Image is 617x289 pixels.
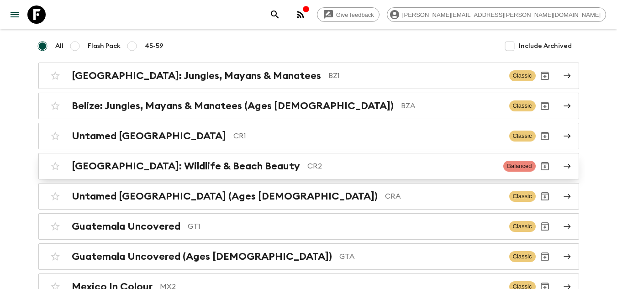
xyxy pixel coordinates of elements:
[536,217,554,236] button: Archive
[509,191,536,202] span: Classic
[536,127,554,145] button: Archive
[72,190,378,202] h2: Untamed [GEOGRAPHIC_DATA] (Ages [DEMOGRAPHIC_DATA])
[38,153,579,179] a: [GEOGRAPHIC_DATA]: Wildlife & Beach BeautyCR2BalancedArchive
[72,160,300,172] h2: [GEOGRAPHIC_DATA]: Wildlife & Beach Beauty
[536,67,554,85] button: Archive
[385,191,502,202] p: CRA
[38,123,579,149] a: Untamed [GEOGRAPHIC_DATA]CR1ClassicArchive
[401,100,502,111] p: BZA
[266,5,284,24] button: search adventures
[88,42,121,51] span: Flash Pack
[536,157,554,175] button: Archive
[38,93,579,119] a: Belize: Jungles, Mayans & Manatees (Ages [DEMOGRAPHIC_DATA])BZAClassicArchive
[72,70,321,82] h2: [GEOGRAPHIC_DATA]: Jungles, Mayans & Manatees
[397,11,606,18] span: [PERSON_NAME][EMAIL_ADDRESS][PERSON_NAME][DOMAIN_NAME]
[536,247,554,266] button: Archive
[509,100,536,111] span: Classic
[145,42,163,51] span: 45-59
[509,251,536,262] span: Classic
[509,131,536,142] span: Classic
[72,221,180,232] h2: Guatemala Uncovered
[307,161,496,172] p: CR2
[519,42,572,51] span: Include Archived
[72,130,226,142] h2: Untamed [GEOGRAPHIC_DATA]
[72,100,394,112] h2: Belize: Jungles, Mayans & Manatees (Ages [DEMOGRAPHIC_DATA])
[38,183,579,210] a: Untamed [GEOGRAPHIC_DATA] (Ages [DEMOGRAPHIC_DATA])CRAClassicArchive
[509,221,536,232] span: Classic
[38,243,579,270] a: Guatemala Uncovered (Ages [DEMOGRAPHIC_DATA])GTAClassicArchive
[317,7,380,22] a: Give feedback
[5,5,24,24] button: menu
[503,161,535,172] span: Balanced
[55,42,63,51] span: All
[38,213,579,240] a: Guatemala UncoveredGT1ClassicArchive
[38,63,579,89] a: [GEOGRAPHIC_DATA]: Jungles, Mayans & ManateesBZ1ClassicArchive
[536,187,554,205] button: Archive
[339,251,502,262] p: GTA
[387,7,606,22] div: [PERSON_NAME][EMAIL_ADDRESS][PERSON_NAME][DOMAIN_NAME]
[188,221,502,232] p: GT1
[331,11,379,18] span: Give feedback
[72,251,332,263] h2: Guatemala Uncovered (Ages [DEMOGRAPHIC_DATA])
[509,70,536,81] span: Classic
[233,131,502,142] p: CR1
[328,70,502,81] p: BZ1
[536,97,554,115] button: Archive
